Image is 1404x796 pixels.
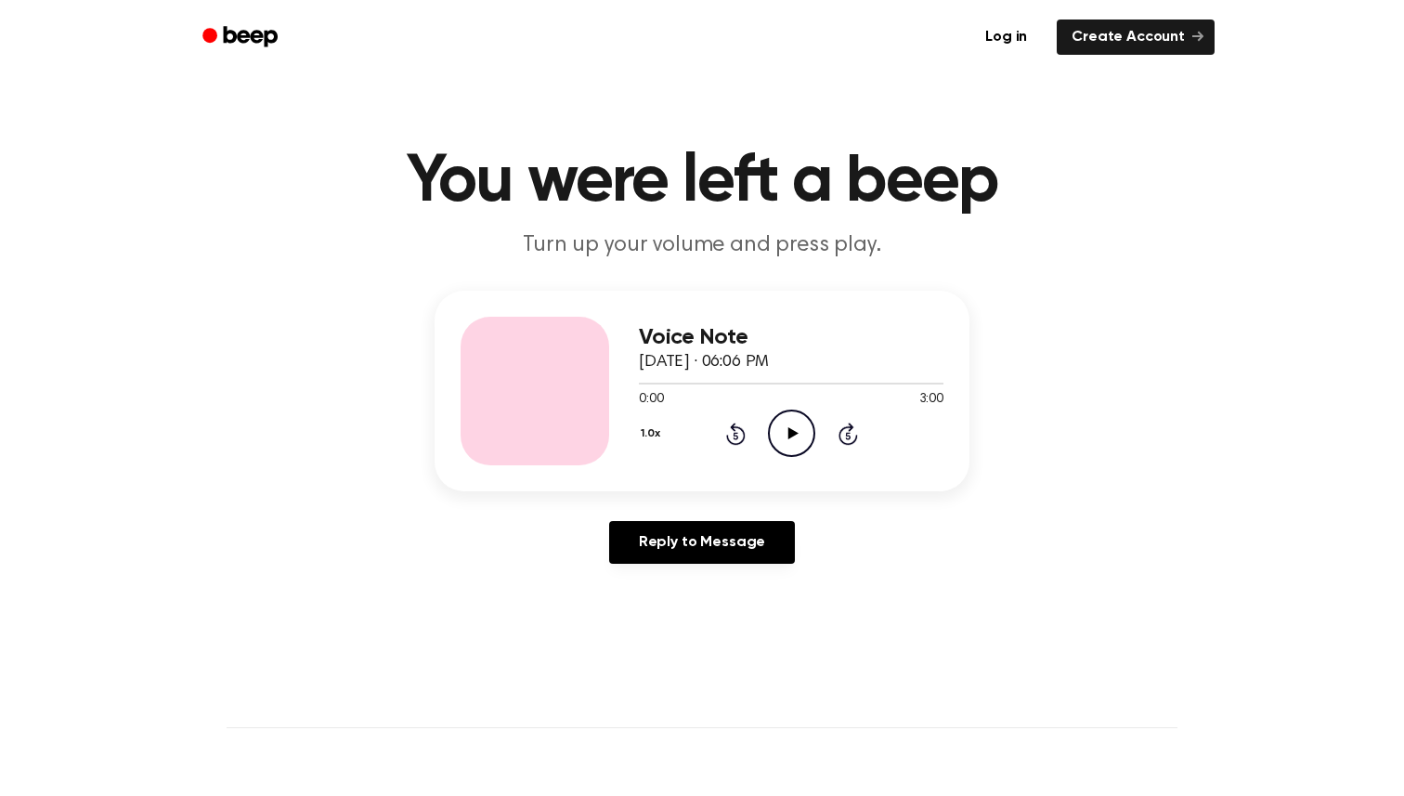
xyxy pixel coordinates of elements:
span: 3:00 [919,390,943,410]
a: Create Account [1057,20,1215,55]
h1: You were left a beep [227,149,1177,215]
button: 1.0x [639,418,667,450]
span: 0:00 [639,390,663,410]
span: [DATE] · 06:06 PM [639,354,769,371]
a: Beep [189,20,294,56]
a: Reply to Message [609,521,795,564]
h3: Voice Note [639,325,943,350]
p: Turn up your volume and press play. [345,230,1059,261]
a: Log in [967,16,1046,59]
